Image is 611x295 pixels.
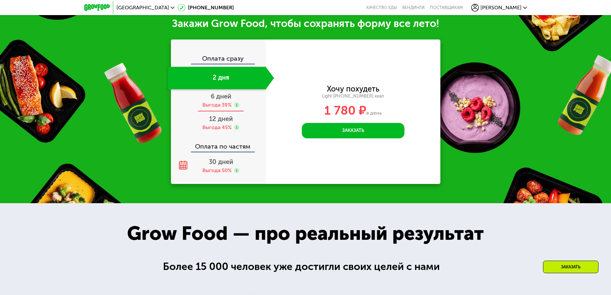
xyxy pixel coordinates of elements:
[480,5,522,10] span: [PERSON_NAME]
[202,167,232,174] div: Выгода 50%
[172,137,266,152] div: Оплата по частям
[366,110,382,116] span: в день
[324,103,366,118] span: 1 780 ₽
[202,101,232,108] div: Выгода 39%
[209,158,233,166] span: 30 дней
[116,5,169,10] span: [GEOGRAPHIC_DATA]
[266,93,440,99] div: Light [PHONE_NUMBER] ккал
[202,124,232,131] div: Выгода 45%
[430,5,463,10] div: поставщикам
[113,219,498,248] div: Grow Food — про реальный результат
[302,123,404,138] button: Заказать
[178,4,234,12] a: [PHONE_NUMBER]
[366,5,397,10] a: Качество еды
[327,85,379,92] div: Хочу похудеть
[211,92,231,100] span: 6 дней
[172,49,266,64] div: Оплата сразу
[163,259,448,274] div: Более 15 000 человек уже достигли своих целей с нами
[209,115,233,123] span: 12 дней
[543,261,598,273] div: Заказать
[402,5,425,10] a: Вендинги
